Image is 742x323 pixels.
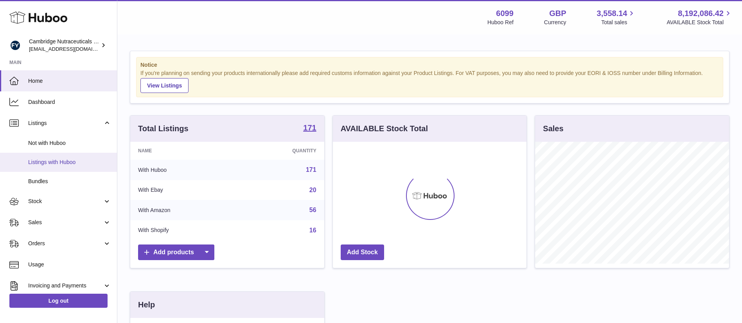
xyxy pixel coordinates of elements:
span: AVAILABLE Stock Total [667,19,733,26]
span: Orders [28,240,103,247]
span: Not with Huboo [28,139,111,147]
span: Listings with Huboo [28,159,111,166]
td: With Huboo [130,160,236,180]
img: internalAdmin-6099@internal.huboo.com [9,39,21,51]
a: Add products [138,244,214,261]
span: 8,192,086.42 [678,8,724,19]
span: Invoicing and Payments [28,282,103,289]
td: With Shopify [130,220,236,241]
span: Sales [28,219,103,226]
strong: 171 [303,124,316,132]
a: 20 [309,187,316,193]
a: 171 [306,166,316,173]
strong: GBP [549,8,566,19]
span: Usage [28,261,111,268]
h3: AVAILABLE Stock Total [341,123,428,134]
a: 56 [309,207,316,213]
a: 16 [309,227,316,234]
span: Bundles [28,178,111,185]
div: Cambridge Nutraceuticals Ltd [29,38,99,53]
a: Add Stock [341,244,384,261]
span: [EMAIL_ADDRESS][DOMAIN_NAME] [29,46,115,52]
td: With Ebay [130,180,236,200]
span: Listings [28,120,103,127]
span: Dashboard [28,98,111,106]
span: Total sales [601,19,636,26]
th: Quantity [236,142,324,160]
div: Huboo Ref [487,19,514,26]
strong: Notice [140,61,719,69]
strong: 6099 [496,8,514,19]
span: Stock [28,198,103,205]
h3: Sales [543,123,563,134]
span: Home [28,77,111,85]
h3: Help [138,300,155,310]
a: Log out [9,294,108,308]
a: View Listings [140,78,189,93]
a: 171 [303,124,316,133]
span: 3,558.14 [597,8,627,19]
div: Currency [544,19,566,26]
h3: Total Listings [138,123,189,134]
th: Name [130,142,236,160]
a: 8,192,086.42 AVAILABLE Stock Total [667,8,733,26]
a: 3,558.14 Total sales [597,8,636,26]
td: With Amazon [130,200,236,220]
div: If you're planning on sending your products internationally please add required customs informati... [140,70,719,93]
